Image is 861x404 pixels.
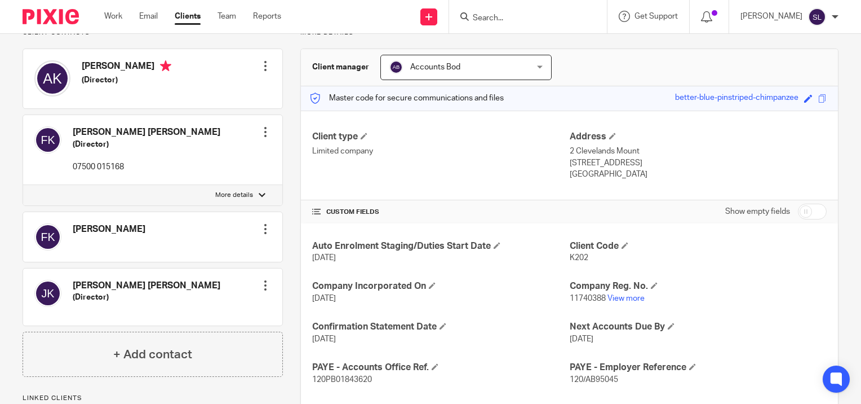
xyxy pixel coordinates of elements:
h4: Client type [312,131,569,143]
p: [STREET_ADDRESS] [570,157,827,169]
span: 11740388 [570,295,606,302]
p: [PERSON_NAME] [740,11,802,22]
span: K202 [570,254,588,262]
span: [DATE] [312,295,336,302]
span: 120PB01843620 [312,376,372,384]
span: [DATE] [312,254,336,262]
h3: Client manager [312,62,369,73]
a: Team [218,11,236,22]
p: Linked clients [23,394,283,403]
h4: Auto Enrolment Staging/Duties Start Date [312,240,569,252]
h4: PAYE - Employer Reference [570,362,827,374]
h4: Company Reg. No. [570,280,827,292]
p: [GEOGRAPHIC_DATA] [570,169,827,180]
p: More details [215,191,253,200]
a: View more [607,295,645,302]
h4: Confirmation Statement Date [312,321,569,333]
p: 07500 015168 [73,161,220,173]
h5: (Director) [73,292,220,303]
h5: (Director) [82,74,171,86]
h4: PAYE - Accounts Office Ref. [312,362,569,374]
h4: CUSTOM FIELDS [312,208,569,217]
h4: Next Accounts Due By [570,321,827,333]
a: Work [104,11,122,22]
a: Reports [253,11,281,22]
img: svg%3E [34,126,61,153]
span: 120/AB95045 [570,376,618,384]
h4: Company Incorporated On [312,280,569,292]
span: [DATE] [570,335,593,343]
a: Clients [175,11,201,22]
i: Primary [160,60,171,72]
h4: Address [570,131,827,143]
div: better-blue-pinstriped-chimpanzee [675,92,798,105]
h4: Client Code [570,240,827,252]
img: Pixie [23,9,79,24]
a: Email [139,11,158,22]
span: [DATE] [312,335,336,343]
p: 2 Clevelands Mount [570,146,827,157]
input: Search [472,14,573,24]
img: svg%3E [389,60,403,74]
img: svg%3E [808,8,826,26]
h4: [PERSON_NAME] [73,223,145,235]
span: Get Support [634,12,678,20]
img: svg%3E [34,223,61,251]
h5: (Director) [73,139,220,150]
span: Accounts Bod [410,63,460,71]
h4: + Add contact [113,346,192,363]
h4: [PERSON_NAME] [82,60,171,74]
p: Limited company [312,146,569,157]
label: Show empty fields [725,206,790,217]
h4: [PERSON_NAME] [PERSON_NAME] [73,280,220,292]
p: Master code for secure communications and files [309,93,504,104]
img: svg%3E [34,60,70,96]
img: svg%3E [34,280,61,307]
h4: [PERSON_NAME] [PERSON_NAME] [73,126,220,138]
